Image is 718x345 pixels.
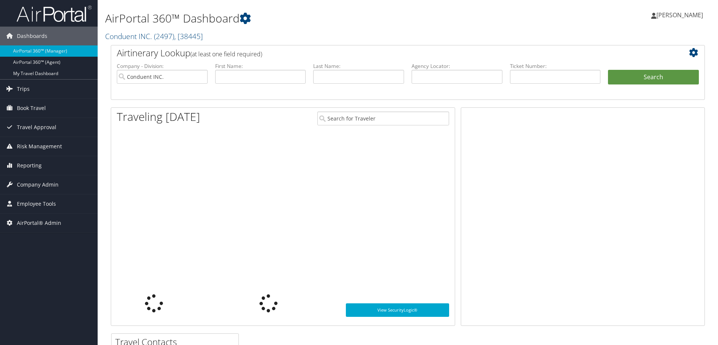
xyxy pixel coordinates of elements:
[608,70,699,85] button: Search
[412,62,502,70] label: Agency Locator:
[17,214,61,232] span: AirPortal® Admin
[105,31,203,41] a: Conduent INC.
[346,303,449,317] a: View SecurityLogic®
[17,137,62,156] span: Risk Management
[656,11,703,19] span: [PERSON_NAME]
[651,4,710,26] a: [PERSON_NAME]
[117,109,200,125] h1: Traveling [DATE]
[190,50,262,58] span: (at least one field required)
[215,62,306,70] label: First Name:
[313,62,404,70] label: Last Name:
[117,47,649,59] h2: Airtinerary Lookup
[17,5,92,23] img: airportal-logo.png
[174,31,203,41] span: , [ 38445 ]
[510,62,601,70] label: Ticket Number:
[117,62,208,70] label: Company - Division:
[17,99,46,118] span: Book Travel
[154,31,174,41] span: ( 2497 )
[17,118,56,137] span: Travel Approval
[17,194,56,213] span: Employee Tools
[17,27,47,45] span: Dashboards
[17,156,42,175] span: Reporting
[317,111,449,125] input: Search for Traveler
[105,11,509,26] h1: AirPortal 360™ Dashboard
[17,175,59,194] span: Company Admin
[17,80,30,98] span: Trips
